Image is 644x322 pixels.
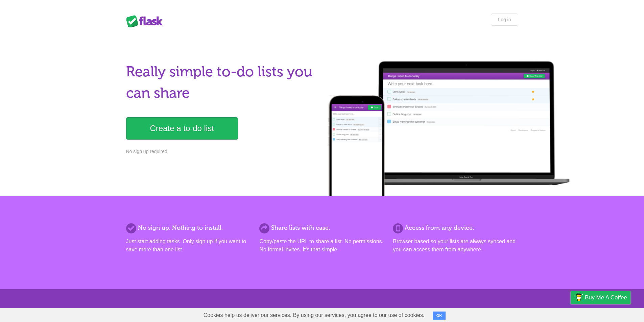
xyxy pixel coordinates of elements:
[491,14,518,26] a: Log in
[259,223,384,232] h2: Share lists with ease.
[433,312,446,320] button: OK
[126,223,251,232] h2: No sign up. Nothing to install.
[574,292,583,303] img: Buy me a coffee
[585,292,627,303] span: Buy me a coffee
[393,223,518,232] h2: Access from any device.
[126,61,318,104] h1: Really simple to-do lists you can share
[126,148,318,155] p: No sign up required
[126,15,167,27] div: Flask Lists
[259,238,384,254] p: Copy/paste the URL to share a list. No permissions. No formal invites. It's that simple.
[571,291,630,304] a: Buy me a coffee
[393,238,518,254] p: Browser based so your lists are always synced and you can access them from anywhere.
[126,238,251,254] p: Just start adding tasks. Only sign up if you want to save more than one list.
[197,308,431,322] span: Cookies help us deliver our services. By using our services, you agree to our use of cookies.
[126,117,238,140] a: Create a to-do list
